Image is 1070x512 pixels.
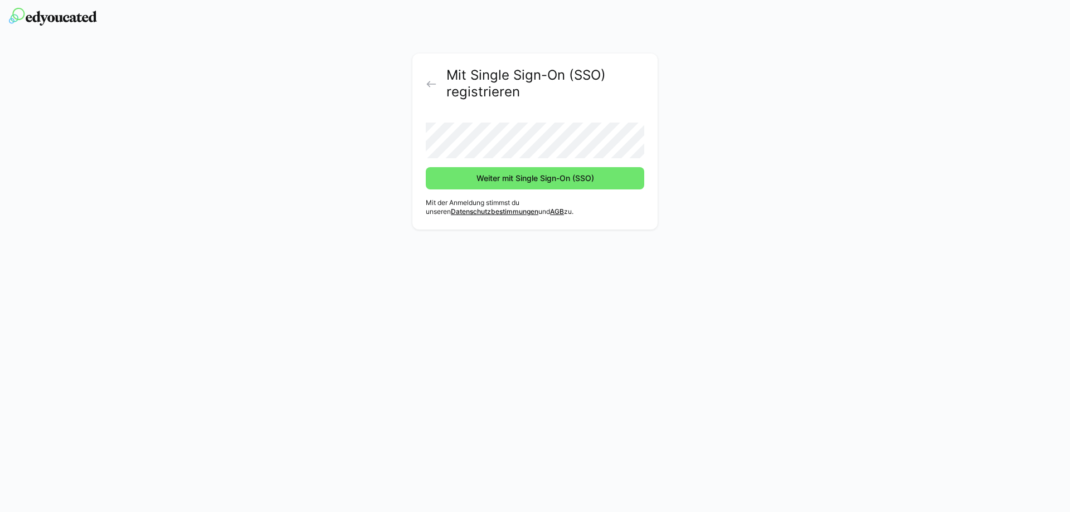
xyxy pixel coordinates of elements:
[446,67,644,100] h2: Mit Single Sign-On (SSO) registrieren
[426,167,644,189] button: Weiter mit Single Sign-On (SSO)
[9,8,97,26] img: edyoucated
[550,207,564,216] a: AGB
[426,198,644,216] p: Mit der Anmeldung stimmst du unseren und zu.
[475,173,596,184] span: Weiter mit Single Sign-On (SSO)
[451,207,538,216] a: Datenschutzbestimmungen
